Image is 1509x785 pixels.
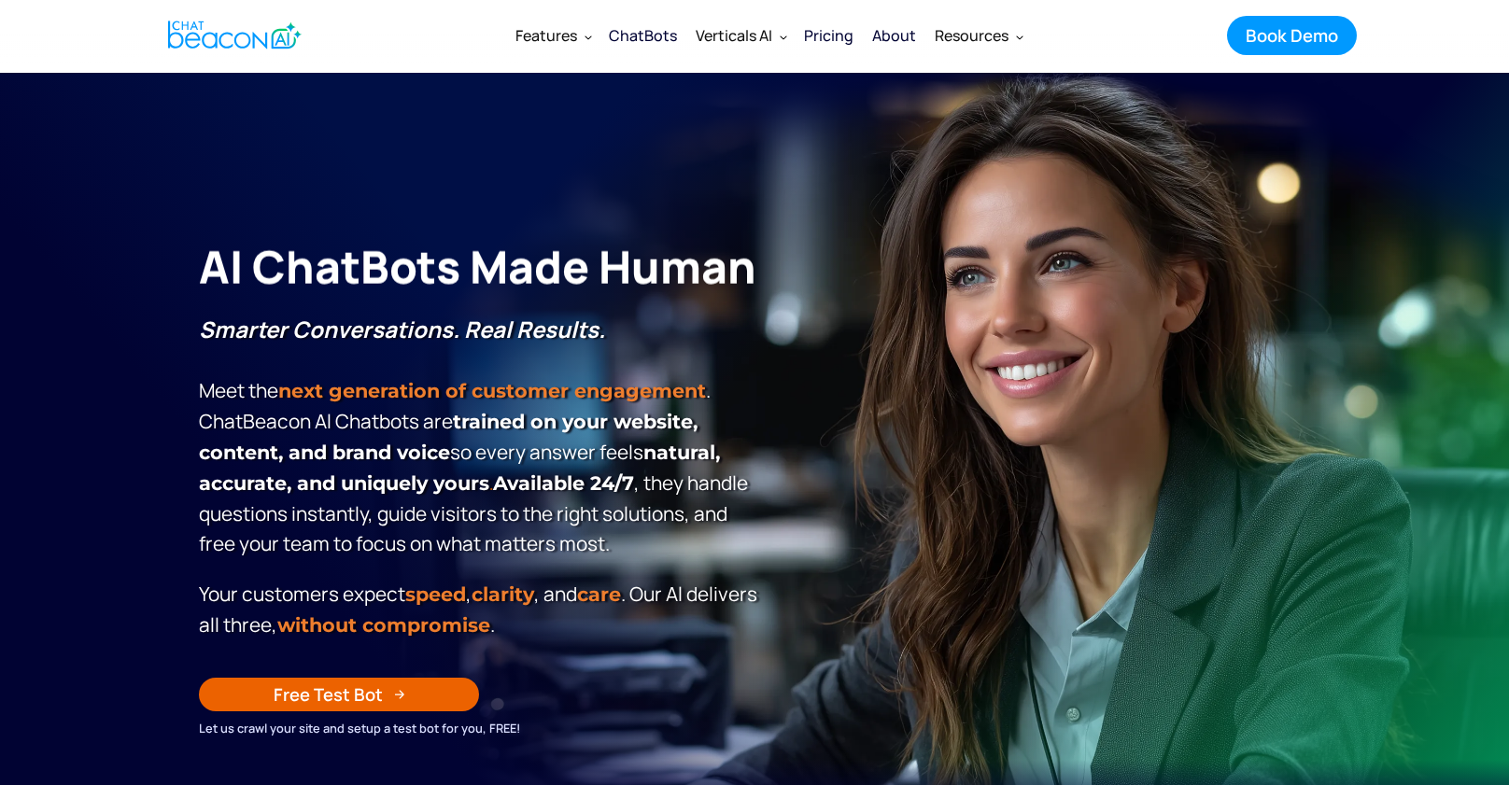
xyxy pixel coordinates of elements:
img: Arrow [394,689,405,700]
div: Free Test Bot [274,682,383,707]
div: Resources [935,22,1008,49]
div: Let us crawl your site and setup a test bot for you, FREE! [199,718,764,738]
a: About [863,11,925,60]
span: care [577,582,621,606]
a: Book Demo [1227,16,1357,55]
span: clarity [472,582,534,606]
div: Features [506,13,599,58]
div: ChatBots [609,22,677,49]
a: home [152,12,312,58]
div: Verticals AI [686,13,795,58]
p: Your customers expect , , and . Our Al delivers all three, . [199,579,764,640]
strong: next generation of customer engagement [278,379,706,402]
div: Resources [925,13,1031,58]
a: Free Test Bot [199,678,479,711]
div: Book Demo [1246,23,1338,48]
h1: AI ChatBots Made Human [199,237,764,297]
img: Dropdown [780,33,787,40]
a: ChatBots [599,11,686,60]
a: Pricing [795,11,863,60]
strong: speed [405,582,466,606]
img: Dropdown [1016,33,1023,40]
strong: Available 24/7 [493,471,634,495]
img: Dropdown [585,33,592,40]
div: Verticals AI [696,22,772,49]
div: Features [515,22,577,49]
strong: Smarter Conversations. Real Results. [199,314,605,344]
p: Meet the . ChatBeacon Al Chatbots are so every answer feels , they handle questions instantly, gu... [199,315,764,558]
div: Pricing [804,22,853,49]
div: About [872,22,916,49]
span: without compromise [277,613,490,637]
